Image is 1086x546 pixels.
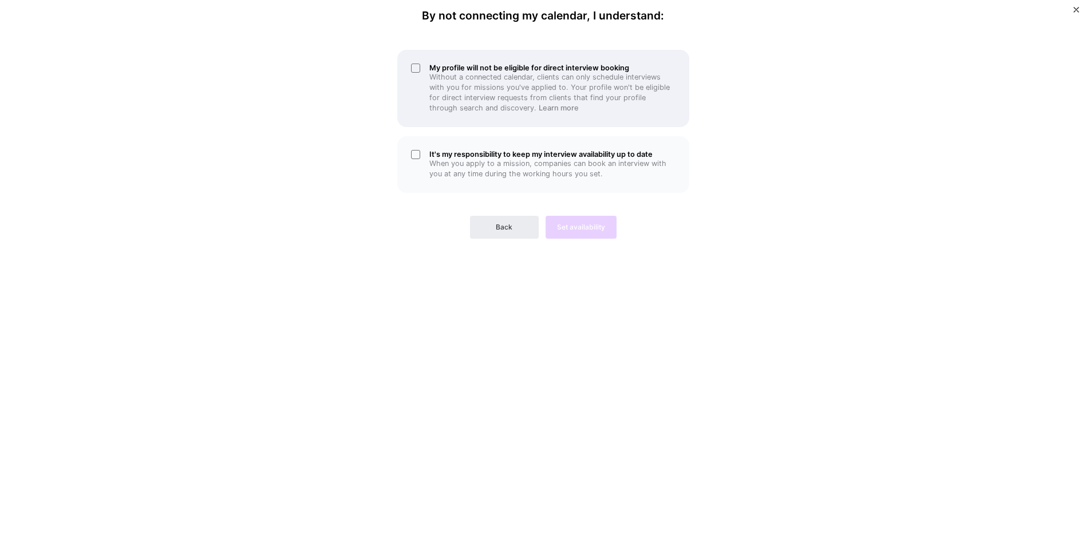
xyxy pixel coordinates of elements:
[429,159,676,179] p: When you apply to a mission, companies can book an interview with you at any time during the work...
[429,150,676,159] h5: It's my responsibility to keep my interview availability up to date
[539,104,579,112] a: Learn more
[470,216,539,239] button: Back
[1073,7,1079,19] button: Close
[496,222,512,232] span: Back
[429,72,676,113] p: Without a connected calendar, clients can only schedule interviews with you for missions you've a...
[422,9,664,22] h4: By not connecting my calendar, I understand:
[429,64,676,72] h5: My profile will not be eligible for direct interview booking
